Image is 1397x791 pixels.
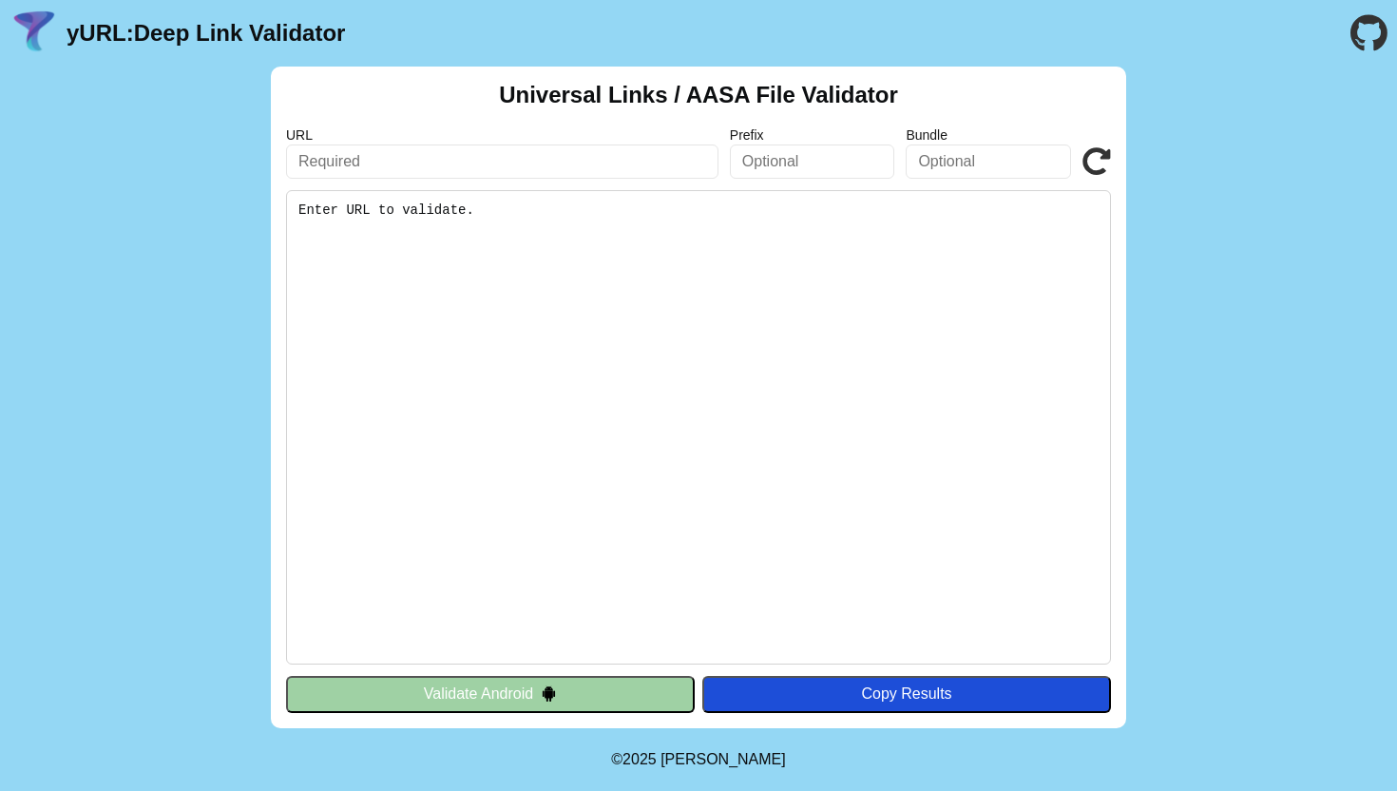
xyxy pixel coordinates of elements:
h2: Universal Links / AASA File Validator [499,82,898,108]
img: droidIcon.svg [541,685,557,702]
button: Validate Android [286,676,695,712]
label: Bundle [906,127,1071,143]
input: Optional [730,145,895,179]
input: Required [286,145,718,179]
label: Prefix [730,127,895,143]
button: Copy Results [702,676,1111,712]
label: URL [286,127,718,143]
a: yURL:Deep Link Validator [67,20,345,47]
div: Copy Results [712,685,1101,703]
input: Optional [906,145,1071,179]
a: Michael Ibragimchayev's Personal Site [660,751,786,767]
img: yURL Logo [10,9,59,58]
span: 2025 [622,751,657,767]
pre: Enter URL to validate. [286,190,1111,665]
footer: © [611,728,785,791]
